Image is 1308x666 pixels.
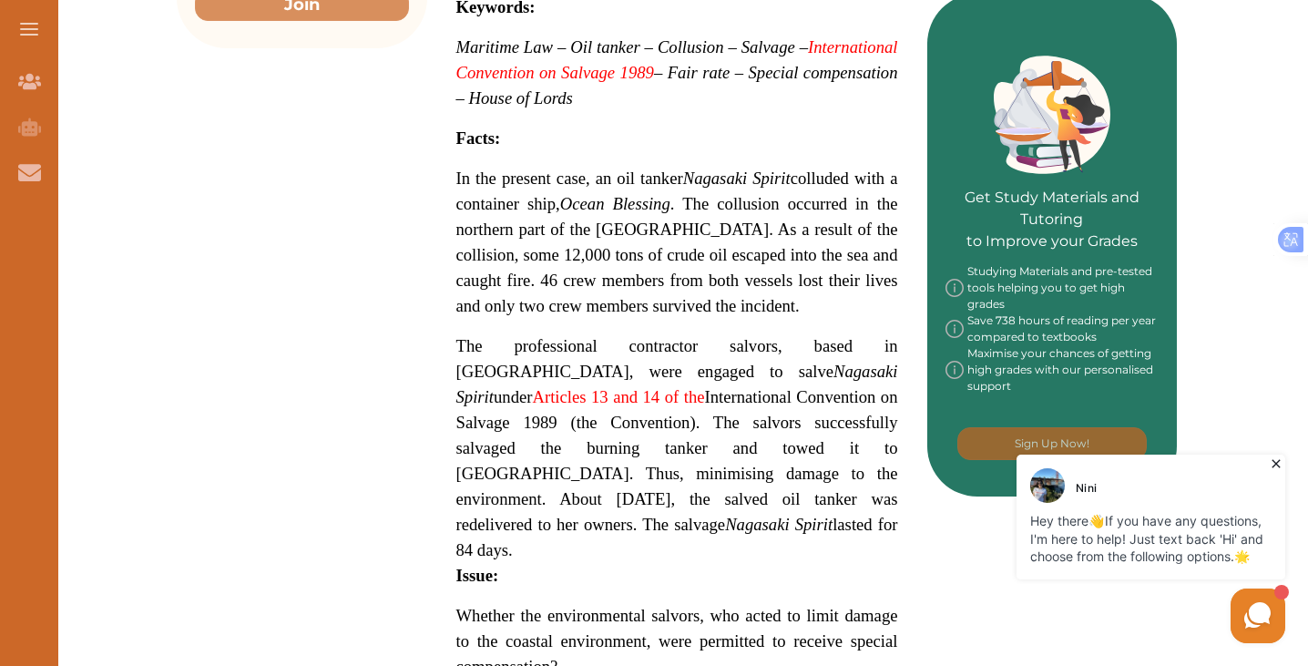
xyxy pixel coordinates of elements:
[456,37,653,56] span: Maritime Law – Oil tanker –
[994,56,1110,174] img: Green card image
[456,128,501,148] strong: Facts:
[945,345,1160,394] div: Maximise your chances of getting high grades with our personalised support
[456,336,898,406] span: The professional contractor salvors, based in [GEOGRAPHIC_DATA], were engaged to salve under
[945,313,1160,345] div: Save 738 hours of reading per year compared to textbooks
[560,194,670,213] em: Ocean Blessing
[1015,435,1089,452] p: Sign Up Now!
[658,37,724,56] em: Collusion
[456,387,898,534] span: International Convention on Salvage 1989 (the Convention). The salvors successfully salvaged the ...
[456,566,499,585] strong: Issue:
[945,263,1160,313] div: Studying Materials and pre-tested tools helping you to get high grades
[456,362,898,406] em: Nagasaki Spirit
[945,345,964,394] img: info-img
[945,136,1160,252] p: Get Study Materials and Tutoring to Improve your Grades
[725,515,833,534] span: Nagasaki Spirit
[945,263,964,313] img: info-img
[456,37,898,82] a: International Convention on Salvage 1989
[456,37,898,108] span: – Salvage – – Fair rate – Special compensation – House of Lords
[945,313,964,345] img: info-img
[957,427,1147,460] button: [object Object]
[532,387,704,406] a: Articles 13 and 14 of the
[456,169,898,315] span: In the present case, an oil tanker colluded with a container ship, . The collusion occurred in th...
[871,450,1290,648] iframe: HelpCrunch
[683,169,791,188] em: Nagasaki Spirit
